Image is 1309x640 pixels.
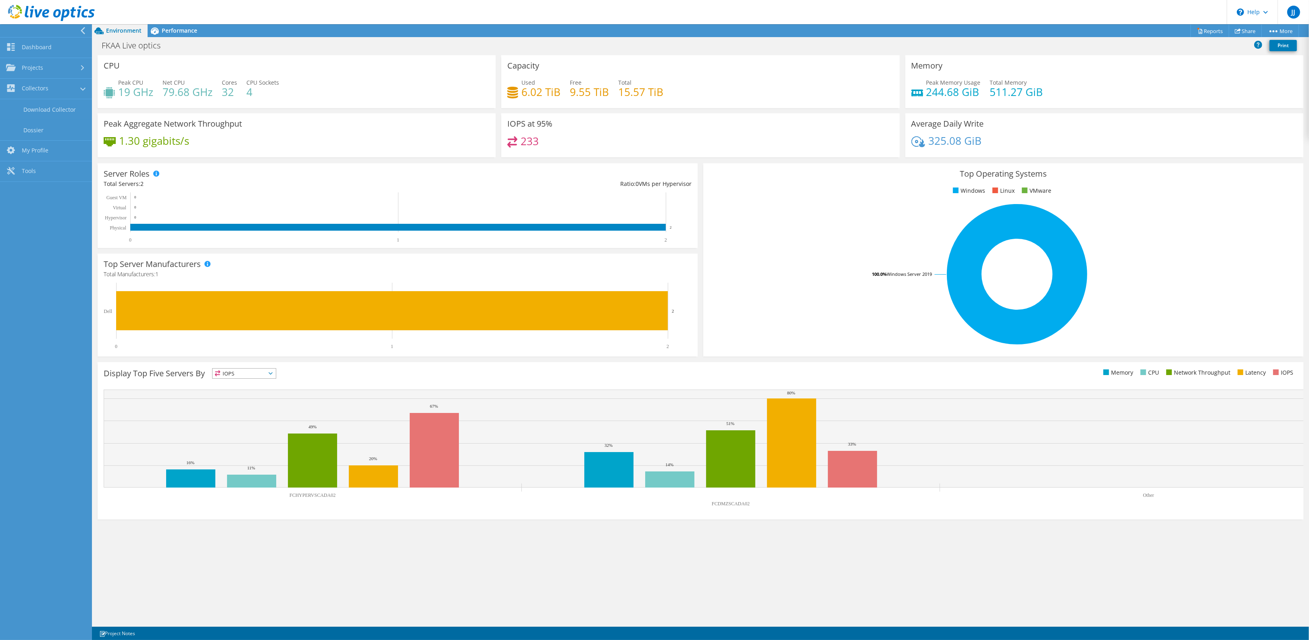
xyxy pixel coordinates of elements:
text: 1 [391,344,393,349]
h4: 32 [222,88,237,96]
text: 2 [667,344,669,349]
h4: 244.68 GiB [926,88,981,96]
a: Reports [1190,25,1229,37]
tspan: 100.0% [872,271,887,277]
text: 0 [134,205,136,209]
span: Net CPU [163,79,185,86]
li: VMware [1020,186,1051,195]
span: Free [570,79,582,86]
h3: Peak Aggregate Network Throughput [104,119,242,128]
text: 0 [134,215,136,219]
a: Share [1229,25,1262,37]
li: Latency [1236,368,1266,377]
text: Other [1143,492,1154,498]
li: IOPS [1271,368,1293,377]
h3: Server Roles [104,169,150,178]
text: 32% [604,443,613,448]
h4: 6.02 TiB [521,88,561,96]
text: Guest VM [106,195,127,200]
span: Used [521,79,535,86]
span: 0 [636,180,639,188]
h4: 511.27 GiB [990,88,1043,96]
h3: CPU [104,61,120,70]
text: 2 [672,309,674,313]
text: 51% [726,421,734,426]
h4: 79.68 GHz [163,88,213,96]
h1: FKAA Live optics [98,41,173,50]
span: Performance [162,27,197,34]
text: 14% [665,462,673,467]
h4: 15.57 TiB [618,88,663,96]
text: 49% [308,424,317,429]
text: 0 [129,237,131,243]
h4: Total Manufacturers: [104,270,692,279]
li: CPU [1138,368,1159,377]
text: 16% [186,460,194,465]
text: 33% [848,442,856,446]
span: JJ [1287,6,1300,19]
span: Total Memory [990,79,1027,86]
h3: Capacity [507,61,539,70]
text: Physical [110,225,126,231]
span: 1 [155,270,158,278]
div: Ratio: VMs per Hypervisor [398,179,692,188]
h4: 233 [521,137,539,146]
h3: Top Server Manufacturers [104,260,201,269]
span: Environment [106,27,142,34]
a: Print [1269,40,1297,51]
a: More [1261,25,1299,37]
li: Linux [990,186,1015,195]
h4: 4 [246,88,279,96]
h3: Average Daily Write [911,119,984,128]
li: Memory [1101,368,1133,377]
li: Windows [951,186,985,195]
text: 2 [670,225,672,229]
text: 11% [247,465,255,470]
div: Total Servers: [104,179,398,188]
text: 20% [369,456,377,461]
text: 0 [134,195,136,199]
tspan: Windows Server 2019 [887,271,932,277]
text: Dell [104,309,112,314]
h3: IOPS at 95% [507,119,552,128]
text: 2 [665,237,667,243]
h3: Top Operating Systems [709,169,1297,178]
text: 1 [397,237,399,243]
text: 67% [430,404,438,409]
text: 0 [115,344,117,349]
text: 80% [787,390,795,395]
h4: 325.08 GiB [928,136,982,145]
span: Cores [222,79,237,86]
text: FCHYPERVSCADA02 [290,492,336,498]
text: Virtual [113,205,127,211]
span: IOPS [213,369,276,378]
span: Peak Memory Usage [926,79,981,86]
text: Hypervisor [105,215,127,221]
span: CPU Sockets [246,79,279,86]
h3: Memory [911,61,943,70]
text: FCDMZSCADA02 [712,501,750,507]
span: Total [618,79,632,86]
li: Network Throughput [1164,368,1230,377]
svg: \n [1237,8,1244,16]
h4: 1.30 gigabits/s [119,136,189,145]
span: 2 [140,180,144,188]
a: Project Notes [94,628,141,638]
span: Peak CPU [118,79,143,86]
h4: 19 GHz [118,88,153,96]
h4: 9.55 TiB [570,88,609,96]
